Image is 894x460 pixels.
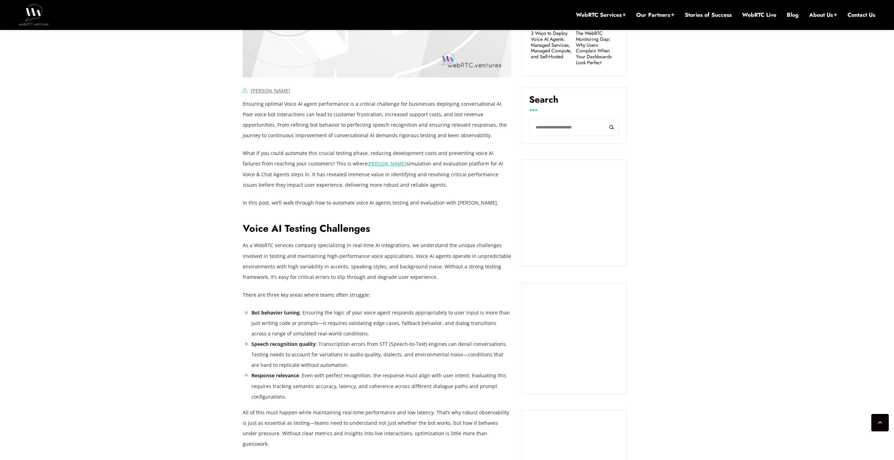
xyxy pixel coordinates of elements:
a: About Us [809,11,837,19]
li: : Ensuring the logic of your voice agent responds appropriately to user input is more than just w... [251,307,512,339]
iframe: Embedded CTA [529,167,619,260]
img: WebRTC.ventures [19,4,49,25]
a: WebRTC Live [742,11,776,19]
strong: Speech recognition quality [251,341,316,347]
a: Our Partners [636,11,674,19]
h2: Voice AI Testing Challenges [243,223,512,235]
a: The WebRTC Monitoring Gap: Why Users Complain When Your Dashboards Look Perfect [576,30,617,66]
p: All of this must happen while maintaining real-time performance and low latency. That’s why robus... [243,407,512,449]
a: [PERSON_NAME] [251,87,290,94]
p: As a WebRTC services company specializing in real-time AI integrations, we understand the unique ... [243,240,512,282]
p: In this post, we’ll walk through how to automate voice AI agents testing and evaluation with [PER... [243,198,512,208]
iframe: Embedded CTA [529,290,619,387]
a: 3 Ways to Deploy Voice AI Agents: Managed Services, Managed Compute, and Self-Hosted [531,30,572,60]
p: There are three key areas where teams often struggle: [243,290,512,300]
li: : Even with perfect recognition, the response must align with user intent. Evaluating this requir... [251,370,512,402]
p: What if you could automate this crucial testing phase, reducing development costs and preventing ... [243,148,512,190]
p: Ensuring optimal Voice AI agent performance is a critical challenge for businesses deploying conv... [243,99,512,141]
a: [PERSON_NAME] [367,160,406,167]
li: : Transcription errors from STT (Speech-to-Text) engines can derail conversations. Testing needs ... [251,339,512,370]
a: Stories of Success [685,11,732,19]
a: Contact Us [848,11,875,19]
a: WebRTC Services [576,11,626,19]
strong: Bot behavior tuning [251,309,300,316]
button: Search [603,118,619,136]
a: Blog [787,11,799,19]
strong: Response relevance [251,372,299,379]
label: Search [529,94,619,110]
